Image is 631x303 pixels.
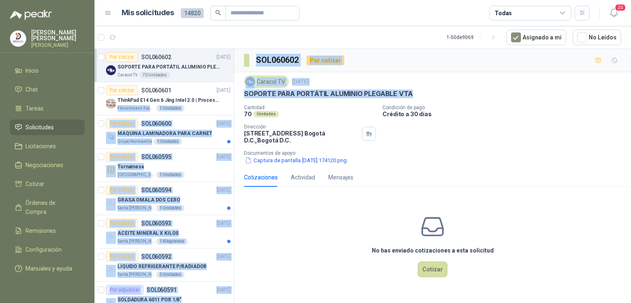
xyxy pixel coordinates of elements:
[106,252,138,262] div: Por cotizar
[244,76,289,88] div: Caracol TV
[216,120,230,128] p: [DATE]
[117,205,154,211] p: Santa [PERSON_NAME]
[156,238,188,245] div: 1 Kilogramos
[606,6,621,21] button: 20
[10,157,85,173] a: Negociaciones
[10,10,52,20] img: Logo peakr
[94,115,234,149] a: Por cotizarSOL060600[DATE] Company LogoMAQUINA LAMINADORA PARA CARNETGrupo Normandía1 Unidades
[10,101,85,116] a: Tareas
[139,72,170,78] div: 70 Unidades
[117,163,144,171] p: Tornamesa
[25,226,56,235] span: Remisiones
[117,63,220,71] p: SOPORTE PARA PORTÁTIL ALUMINIO PLEGABLE VTA
[141,54,171,60] p: SOL060602
[106,185,138,195] div: Por cotizar
[106,285,143,295] div: Por adjudicar
[94,248,234,282] a: Por cotizarSOL060592[DATE] Company LogoLIQUIDO REFRIGERANTE P/RADIADORSanta [PERSON_NAME]2 Unidades
[244,156,348,165] button: Captura de pantalla [DATE] 174120.png
[10,242,85,257] a: Configuración
[106,265,116,275] img: Company Logo
[246,77,255,86] img: Company Logo
[117,263,207,271] p: LIQUIDO REFRIGERANTE P/RADIADOR
[25,179,44,188] span: Cotizar
[253,111,279,117] div: Unidades
[244,124,359,130] p: Dirección
[117,138,152,145] p: Grupo Normandía
[328,173,353,182] div: Mensajes
[25,85,38,94] span: Chat
[94,215,234,248] a: Por cotizarSOL060593[DATE] Company LogoACEITE MINERAL X KILOSSanta [PERSON_NAME]1 Kilogramos
[141,154,171,160] p: SOL060595
[10,31,26,46] img: Company Logo
[495,9,512,18] div: Todas
[141,121,171,126] p: SOL060600
[94,82,234,115] a: Por cotizarSOL060601[DATE] Company LogoThinkPad E14 Gen 6 Jing Intel 2.0 | Procesador Intel Core ...
[256,54,300,67] h3: SOL060602
[215,10,221,16] span: search
[10,63,85,78] a: Inicio
[10,195,85,220] a: Órdenes de Compra
[141,187,171,193] p: SOL060594
[156,105,184,112] div: 1 Unidades
[25,123,54,132] span: Solicitudes
[117,105,154,112] p: Fleischmann Foods S.A.
[10,82,85,97] a: Chat
[106,85,138,95] div: Por cotizar
[306,55,344,65] div: Por cotizar
[418,262,447,277] button: Cotizar
[156,172,184,178] div: 1 Unidades
[106,52,138,62] div: Por cotizar
[216,153,230,161] p: [DATE]
[147,287,177,293] p: SOL060591
[216,53,230,61] p: [DATE]
[106,152,138,162] div: Por cotizar
[447,31,500,44] div: 1 - 50 de 9069
[244,173,278,182] div: Cotizaciones
[382,105,628,110] p: Condición de pago
[117,96,220,104] p: ThinkPad E14 Gen 6 Jing Intel 2.0 | Procesador Intel Core Ultra 5 125U ( 12
[156,205,184,211] div: 1 Unidades
[94,49,234,82] a: Por cotizarSOL060602[DATE] Company LogoSOPORTE PARA PORTÁTIL ALUMINIO PLEGABLE VTACaracol TV70 Un...
[573,30,621,45] button: No Leídos
[117,271,154,278] p: Santa [PERSON_NAME]
[10,261,85,276] a: Manuales y ayuda
[141,220,171,226] p: SOL060593
[507,30,566,45] button: Asignado a mi
[10,223,85,239] a: Remisiones
[216,253,230,261] p: [DATE]
[141,87,171,93] p: SOL060601
[25,245,62,254] span: Configuración
[156,271,184,278] div: 2 Unidades
[181,8,204,18] span: 14820
[244,130,359,144] p: [STREET_ADDRESS] Bogotá D.C. , Bogotá D.C.
[10,176,85,192] a: Cotizar
[106,232,116,241] img: Company Logo
[382,110,628,117] p: Crédito a 30 días
[372,246,494,255] h3: No has enviado cotizaciones a esta solicitud
[94,182,234,215] a: Por cotizarSOL060594[DATE] Company LogoGRASA OMALA DOS CEROSanta [PERSON_NAME]1 Unidades
[615,4,626,11] span: 20
[141,254,171,259] p: SOL060592
[216,286,230,294] p: [DATE]
[216,87,230,94] p: [DATE]
[106,65,116,75] img: Company Logo
[106,165,116,175] img: Company Logo
[216,186,230,194] p: [DATE]
[244,110,252,117] p: 70
[216,220,230,227] p: [DATE]
[244,150,628,156] p: Documentos de apoyo
[25,104,44,113] span: Tareas
[31,43,85,48] p: [PERSON_NAME]
[244,90,413,98] p: SOPORTE PARA PORTÁTIL ALUMINIO PLEGABLE VTA
[117,238,154,245] p: Santa [PERSON_NAME]
[291,173,315,182] div: Actividad
[94,149,234,182] a: Por cotizarSOL060595[DATE] Company LogoTornamesa[GEOGRAPHIC_DATA]1 Unidades
[106,132,116,142] img: Company Logo
[117,72,138,78] p: Caracol TV
[25,198,77,216] span: Órdenes de Compra
[106,119,138,129] div: Por cotizar
[106,218,138,228] div: Por cotizar
[10,119,85,135] a: Solicitudes
[244,105,376,110] p: Cantidad
[292,78,309,86] p: [DATE]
